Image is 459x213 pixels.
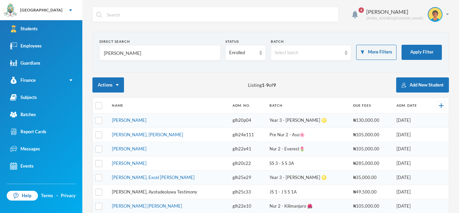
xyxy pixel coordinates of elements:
[266,82,269,88] b: 9
[20,7,62,13] div: [GEOGRAPHIC_DATA]
[266,98,350,113] th: Batch
[229,128,266,142] td: glh24e111
[359,7,364,13] span: 4
[396,77,449,93] button: Add New Student
[350,98,393,113] th: Due Fees
[273,82,276,88] b: 9
[4,4,17,17] img: logo
[393,98,429,113] th: Adm. Date
[96,12,102,18] img: search
[112,189,197,194] a: [PERSON_NAME], Ayotadeoluwa Testimony
[229,185,266,199] td: glh25c33
[112,175,195,180] a: [PERSON_NAME], Excel [PERSON_NAME]
[366,8,423,16] div: [PERSON_NAME]
[366,16,423,21] div: [EMAIL_ADDRESS][DOMAIN_NAME]
[103,45,217,61] input: Name, Admin No, Phone number, Email Address
[271,39,351,44] div: Batch
[41,192,53,199] a: Terms
[439,103,444,108] img: +
[229,142,266,156] td: glh22e41
[229,113,266,128] td: glh20p04
[10,94,37,101] div: Subjects
[350,156,393,171] td: ₦285,000.00
[229,156,266,171] td: glh20c22
[56,192,58,199] div: ·
[266,142,350,156] td: Nur 2 - Everest🌷
[112,203,182,209] a: [PERSON_NAME] [PERSON_NAME]
[393,142,429,156] td: [DATE]
[350,142,393,156] td: ₦105,000.00
[7,191,38,201] a: Help
[275,49,342,56] div: Select batch
[10,111,36,118] div: Batches
[229,98,266,113] th: Adm. No.
[350,171,393,185] td: ₦35,000.00
[262,82,264,88] b: 1
[10,145,40,152] div: Messages
[248,81,276,88] span: Listing - of
[225,39,266,44] div: Status
[229,171,266,185] td: glh25e29
[10,42,42,49] div: Employees
[428,8,442,21] img: STUDENT
[350,185,393,199] td: ₦49,500.00
[10,77,36,84] div: Finance
[356,45,397,60] button: More Filters
[112,117,147,123] a: [PERSON_NAME]
[350,128,393,142] td: ₦105,000.00
[266,171,350,185] td: Year 3 - [PERSON_NAME] ♌️
[10,128,46,135] div: Report Cards
[393,113,429,128] td: [DATE]
[229,49,256,56] div: Enrolled
[393,156,429,171] td: [DATE]
[109,98,229,113] th: Name
[112,132,183,137] a: [PERSON_NAME], [PERSON_NAME]
[99,39,220,44] div: Direct Search
[393,185,429,199] td: [DATE]
[112,161,147,166] a: [PERSON_NAME]
[266,185,350,199] td: JS 1 - J S S 1A
[10,60,40,67] div: Guardians
[10,163,34,170] div: Events
[92,77,124,93] button: Actions
[393,128,429,142] td: [DATE]
[61,192,76,199] a: Privacy
[350,113,393,128] td: ₦130,000.00
[106,7,335,22] input: Search
[266,113,350,128] td: Year 3 - [PERSON_NAME] ♌️
[266,128,350,142] td: Pre Nur 2 - Aso🌸
[10,25,38,32] div: Students
[393,171,429,185] td: [DATE]
[402,45,442,60] button: Apply Filter
[266,156,350,171] td: SS 3 - S S 3A
[112,146,147,151] a: [PERSON_NAME]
